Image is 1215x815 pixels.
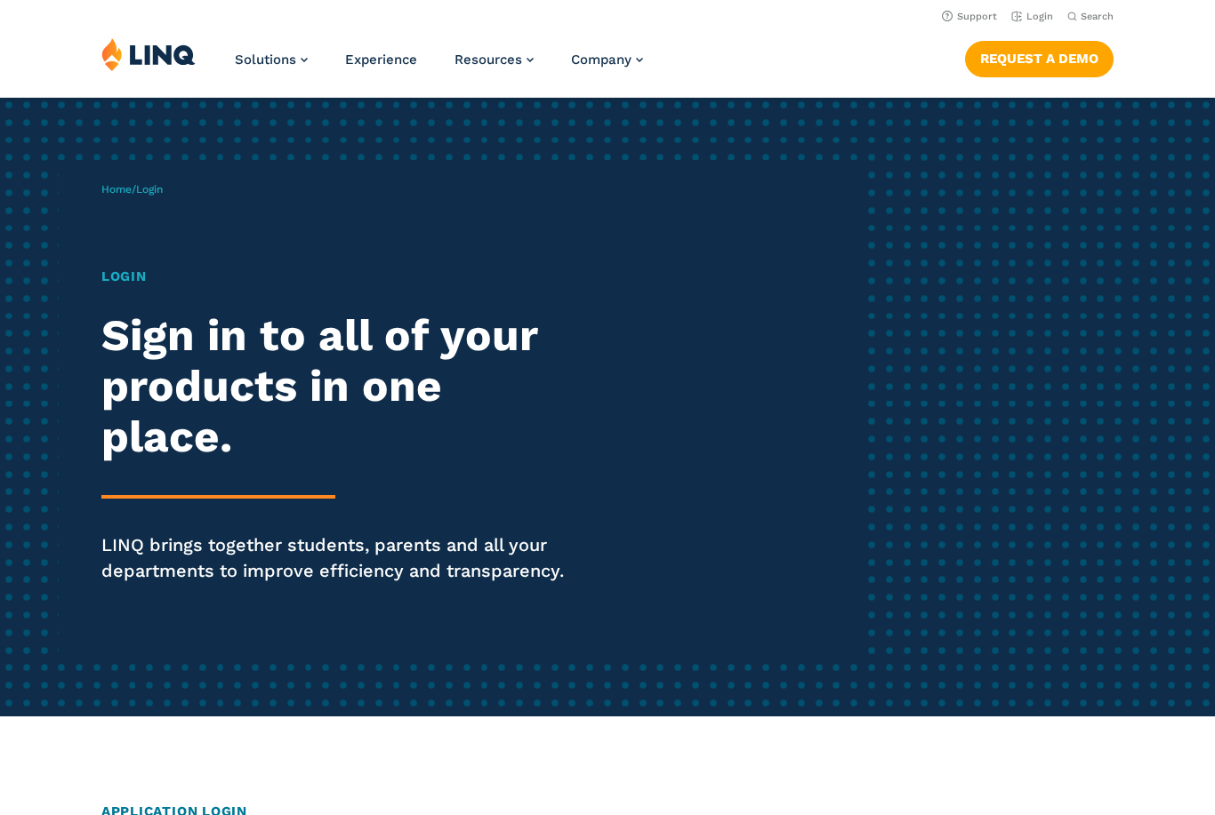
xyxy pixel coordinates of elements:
[101,183,163,196] span: /
[101,37,196,71] img: LINQ | K‑12 Software
[455,52,534,68] a: Resources
[571,52,632,68] span: Company
[101,310,569,461] h2: Sign in to all of your products in one place.
[235,37,643,96] nav: Primary Navigation
[101,532,569,583] p: LINQ brings together students, parents and all your departments to improve efficiency and transpa...
[136,183,163,196] span: Login
[571,52,643,68] a: Company
[455,52,522,68] span: Resources
[101,267,569,287] h1: Login
[1067,10,1114,23] button: Open Search Bar
[965,41,1114,76] a: Request a Demo
[1011,11,1053,22] a: Login
[345,52,417,68] a: Experience
[1081,11,1114,22] span: Search
[101,183,132,196] a: Home
[235,52,308,68] a: Solutions
[942,11,997,22] a: Support
[965,37,1114,76] nav: Button Navigation
[235,52,296,68] span: Solutions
